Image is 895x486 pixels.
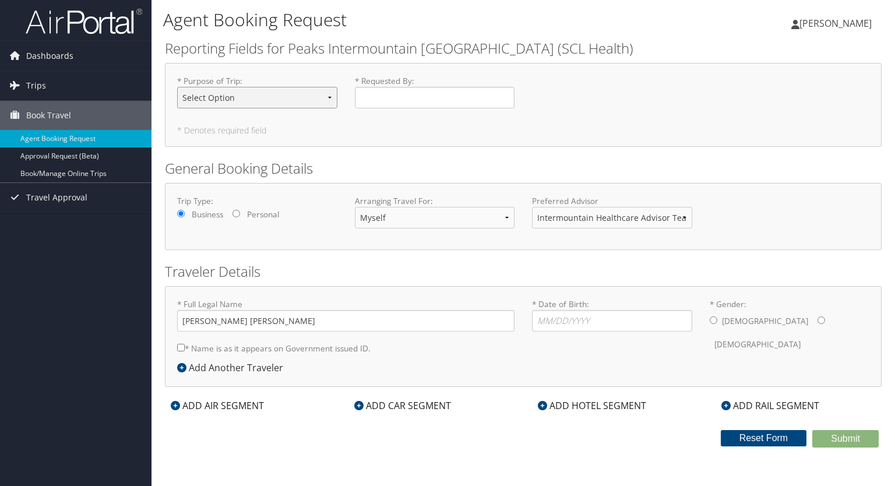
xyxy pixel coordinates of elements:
[714,333,801,355] label: [DEMOGRAPHIC_DATA]
[177,87,337,108] select: * Purpose of Trip:
[722,310,808,332] label: [DEMOGRAPHIC_DATA]
[177,344,185,351] input: * Name is as it appears on Government issued ID.
[165,262,882,281] h2: Traveler Details
[532,298,692,332] label: * Date of Birth:
[710,298,870,356] label: * Gender:
[532,310,692,332] input: * Date of Birth:
[791,6,883,41] a: [PERSON_NAME]
[163,8,643,32] h1: Agent Booking Request
[355,87,515,108] input: * Requested By:
[799,17,872,30] span: [PERSON_NAME]
[812,430,879,448] button: Submit
[710,316,717,324] input: * Gender:[DEMOGRAPHIC_DATA][DEMOGRAPHIC_DATA]
[26,8,142,35] img: airportal-logo.png
[177,298,515,332] label: * Full Legal Name
[177,75,337,118] label: * Purpose of Trip :
[355,195,515,207] label: Arranging Travel For:
[177,361,289,375] div: Add Another Traveler
[532,195,692,207] label: Preferred Advisor
[177,195,337,207] label: Trip Type:
[26,183,87,212] span: Travel Approval
[26,71,46,100] span: Trips
[165,399,270,413] div: ADD AIR SEGMENT
[26,101,71,130] span: Book Travel
[177,337,371,359] label: * Name is as it appears on Government issued ID.
[177,126,869,135] h5: * Denotes required field
[818,316,825,324] input: * Gender:[DEMOGRAPHIC_DATA][DEMOGRAPHIC_DATA]
[26,41,73,71] span: Dashboards
[355,75,515,108] label: * Requested By :
[247,209,279,220] label: Personal
[716,399,825,413] div: ADD RAIL SEGMENT
[192,209,223,220] label: Business
[721,430,807,446] button: Reset Form
[177,310,515,332] input: * Full Legal Name
[532,399,652,413] div: ADD HOTEL SEGMENT
[348,399,457,413] div: ADD CAR SEGMENT
[165,159,882,178] h2: General Booking Details
[165,38,882,58] h2: Reporting Fields for Peaks Intermountain [GEOGRAPHIC_DATA] (SCL Health)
